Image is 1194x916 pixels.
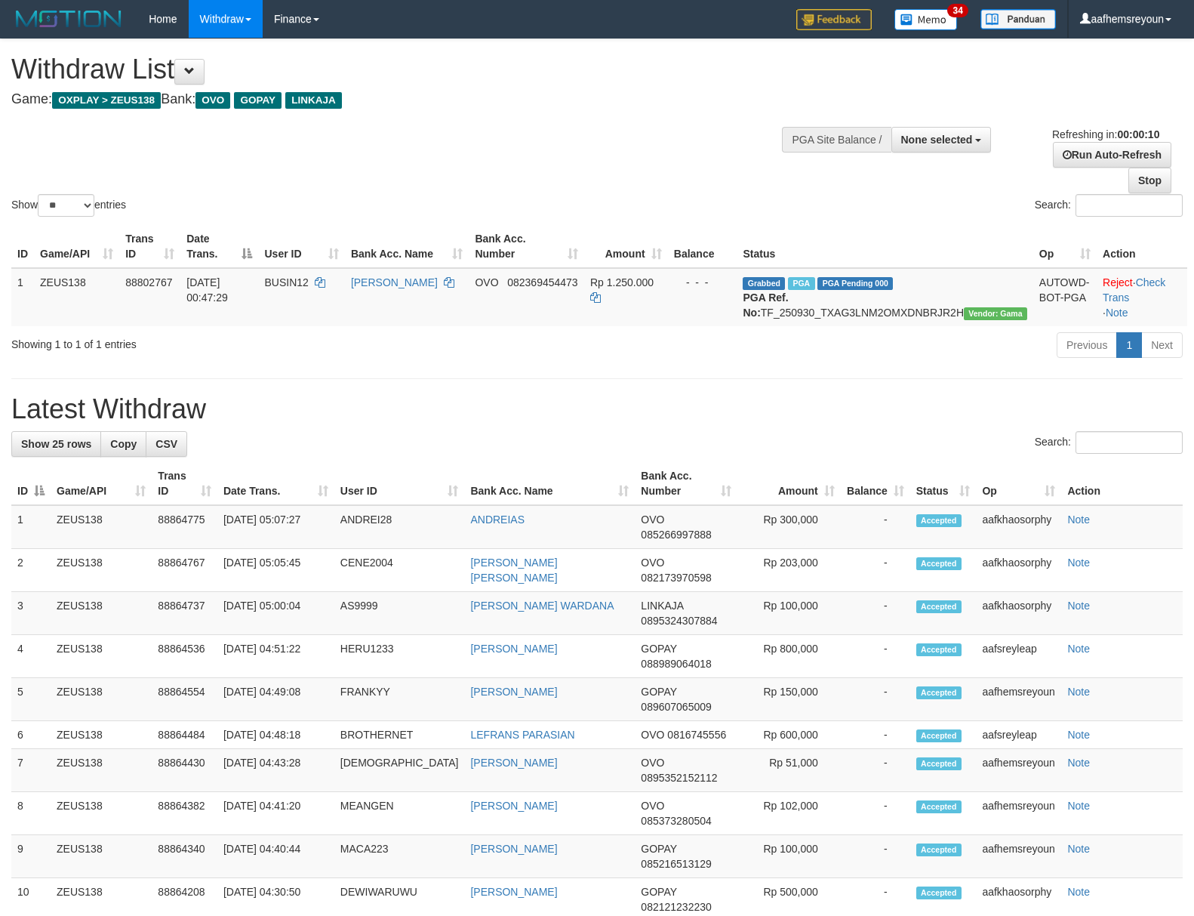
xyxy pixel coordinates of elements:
[980,9,1056,29] img: panduan.png
[976,635,1061,678] td: aafsreyleap
[743,277,785,290] span: Grabbed
[641,886,676,898] span: GOPAY
[1076,431,1183,454] input: Search:
[334,462,465,505] th: User ID: activate to sort column ascending
[51,635,152,678] td: ZEUS138
[217,549,334,592] td: [DATE] 05:05:45
[470,886,557,898] a: [PERSON_NAME]
[743,291,788,319] b: PGA Ref. No:
[470,514,525,526] a: ANDREIAS
[51,678,152,721] td: ZEUS138
[334,792,465,835] td: MEANGEN
[841,792,910,835] td: -
[737,835,840,878] td: Rp 100,000
[737,635,840,678] td: Rp 800,000
[470,800,557,812] a: [PERSON_NAME]
[737,749,840,792] td: Rp 51,000
[119,225,180,268] th: Trans ID: activate to sort column ascending
[635,462,737,505] th: Bank Acc. Number: activate to sort column ascending
[916,600,962,613] span: Accepted
[186,276,228,304] span: [DATE] 00:47:29
[976,835,1061,878] td: aafhemsreyoun
[916,643,962,656] span: Accepted
[470,843,557,855] a: [PERSON_NAME]
[11,92,781,107] h4: Game: Bank:
[1103,276,1165,304] a: Check Trans
[737,678,840,721] td: Rp 150,000
[1035,194,1183,217] label: Search:
[264,276,308,288] span: BUSIN12
[916,757,962,770] span: Accepted
[152,505,217,549] td: 88864775
[152,678,217,721] td: 88864554
[11,635,51,678] td: 4
[125,276,172,288] span: 88802767
[1067,686,1090,698] a: Note
[11,194,126,217] label: Show entries
[11,749,51,792] td: 7
[334,721,465,749] td: BROTHERNET
[52,92,161,109] span: OXPLAY > ZEUS138
[334,678,465,721] td: FRANKYY
[217,835,334,878] td: [DATE] 04:40:44
[1033,268,1097,326] td: AUTOWD-BOT-PGA
[641,901,711,913] span: Copy 082121232230 to clipboard
[34,268,119,326] td: ZEUS138
[11,8,126,30] img: MOTION_logo.png
[737,225,1032,268] th: Status
[841,749,910,792] td: -
[667,729,726,741] span: Copy 0816745556 to clipboard
[976,678,1061,721] td: aafhemsreyoun
[976,592,1061,635] td: aafkhaosorphy
[11,792,51,835] td: 8
[11,549,51,592] td: 2
[1103,276,1133,288] a: Reject
[152,749,217,792] td: 88864430
[641,615,717,627] span: Copy 0895324307884 to clipboard
[1141,332,1183,358] a: Next
[51,721,152,749] td: ZEUS138
[152,721,217,749] td: 88864484
[641,658,711,670] span: Copy 088989064018 to clipboard
[1052,128,1159,140] span: Refreshing in:
[464,462,635,505] th: Bank Acc. Name: activate to sort column ascending
[976,549,1061,592] td: aafkhaosorphy
[641,701,711,713] span: Copy 089607065009 to clipboard
[841,721,910,749] td: -
[894,9,958,30] img: Button%20Memo.svg
[910,462,977,505] th: Status: activate to sort column ascending
[788,277,814,290] span: Marked by aafsreyleap
[470,600,614,612] a: [PERSON_NAME] WARDANA
[976,462,1061,505] th: Op: activate to sort column ascending
[345,225,469,268] th: Bank Acc. Name: activate to sort column ascending
[146,431,187,457] a: CSV
[841,462,910,505] th: Balance: activate to sort column ascending
[1067,600,1090,612] a: Note
[1106,307,1128,319] a: Note
[217,721,334,749] td: [DATE] 04:48:18
[1116,332,1142,358] a: 1
[470,643,557,655] a: [PERSON_NAME]
[841,549,910,592] td: -
[11,431,101,457] a: Show 25 rows
[641,529,711,541] span: Copy 085266997888 to clipboard
[180,225,258,268] th: Date Trans.: activate to sort column descending
[641,800,664,812] span: OVO
[668,225,737,268] th: Balance
[1076,194,1183,217] input: Search:
[507,276,577,288] span: Copy 082369454473 to clipboard
[334,635,465,678] td: HERU1233
[334,835,465,878] td: MACA223
[217,635,334,678] td: [DATE] 04:51:22
[817,277,893,290] span: PGA Pending
[1067,800,1090,812] a: Note
[334,505,465,549] td: ANDREI28
[11,331,486,352] div: Showing 1 to 1 of 1 entries
[641,772,717,784] span: Copy 0895352152112 to clipboard
[641,572,711,584] span: Copy 082173970598 to clipboard
[641,729,664,741] span: OVO
[51,835,152,878] td: ZEUS138
[841,835,910,878] td: -
[1097,268,1187,326] td: · ·
[152,549,217,592] td: 88864767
